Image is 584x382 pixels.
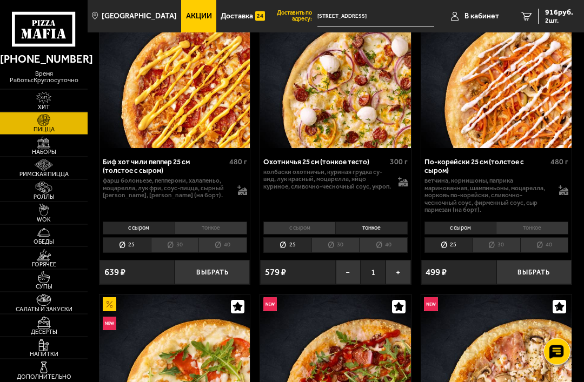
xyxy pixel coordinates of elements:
li: тонкое [335,222,408,235]
li: с сыром [263,222,335,235]
span: 2 шт. [545,17,573,24]
img: Новинка [424,298,437,311]
li: с сыром [103,222,175,235]
p: ветчина, корнишоны, паприка маринованная, шампиньоны, моцарелла, морковь по-корейски, сливочно-че... [424,178,553,215]
li: 30 [472,238,520,253]
span: 300 г [390,158,408,167]
span: 499 ₽ [426,268,447,277]
span: [GEOGRAPHIC_DATA] [102,12,177,20]
span: Доставить по адресу: [270,10,317,22]
li: 40 [359,238,408,253]
li: тонкое [175,222,247,235]
img: Новинка [103,317,116,331]
div: Биф хот чили пеппер 25 см (толстое с сыром) [103,158,227,175]
button: + [386,260,410,285]
span: Акции [186,12,212,20]
p: колбаски охотничьи, куриная грудка су-вид, лук красный, моцарелла, яйцо куриное, сливочно-чесночн... [263,169,391,191]
button: Выбрать [496,260,572,285]
span: В кабинет [464,12,499,20]
li: 25 [103,238,151,253]
span: 639 ₽ [104,268,125,277]
button: Выбрать [175,260,250,285]
li: 40 [520,238,569,253]
li: тонкое [496,222,568,235]
div: Охотничья 25 см (тонкое тесто) [263,158,387,166]
button: − [336,260,361,285]
span: Бухарестская улица, 118к4 [317,6,434,26]
li: 30 [311,238,360,253]
span: Доставка [221,12,253,20]
li: 25 [424,238,473,253]
img: 15daf4d41897b9f0e9f617042186c801.svg [255,9,265,23]
li: с сыром [424,222,496,235]
span: 579 ₽ [265,268,286,277]
li: 40 [198,238,247,253]
li: 25 [263,238,311,253]
li: 30 [151,238,199,253]
span: 916 руб. [545,9,573,16]
input: Ваш адрес доставки [317,6,434,26]
span: 480 г [229,158,247,167]
img: Акционный [103,298,116,311]
img: Новинка [263,298,277,311]
span: 480 г [550,158,568,167]
p: фарш болоньезе, пепперони, халапеньо, моцарелла, лук фри, соус-пицца, сырный [PERSON_NAME], [PERS... [103,178,231,200]
div: По-корейски 25 см (толстое с сыром) [424,158,548,175]
span: 1 [361,260,386,285]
